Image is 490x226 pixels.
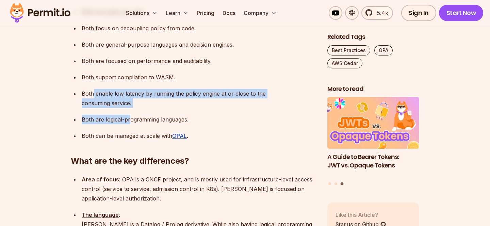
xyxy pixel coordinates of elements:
a: Sign In [401,5,436,21]
p: Both are general-purpose languages and decision engines. [82,40,316,49]
a: OPA [374,45,393,55]
button: Go to slide 1 [328,182,331,185]
button: Go to slide 2 [334,182,337,185]
button: Solutions [123,6,160,20]
p: Both focus on decoupling policy from code. [82,23,316,33]
span: 5.4k [373,9,388,17]
a: OPAL [172,132,187,139]
button: Go to slide 3 [340,182,343,185]
a: Start Now [439,5,484,21]
li: 3 of 3 [327,97,419,178]
a: AWS Cedar [327,58,362,68]
img: A Guide to Bearer Tokens: JWT vs. Opaque Tokens [327,97,419,149]
h2: What are the key differences? [71,128,316,166]
h2: Related Tags [327,33,419,41]
h3: A Guide to Bearer Tokens: JWT vs. Opaque Tokens [327,153,419,170]
button: Company [241,6,279,20]
p: Both are logical-programming languages. [82,115,316,124]
p: Both enable low latency by running the policy engine at or close to the consuming service. [82,89,316,108]
p: Both are focused on performance and auditability. [82,56,316,66]
h2: More to read [327,85,419,93]
p: Both can be managed at scale with . [82,131,316,141]
p: Both support compilation to WASM. [82,72,316,82]
strong: The language [82,211,119,218]
button: Learn [163,6,191,20]
p: : OPA is a CNCF project, and is mostly used for infrastructure-level access control (service to s... [82,175,316,203]
div: Posts [327,97,419,187]
a: 5.4k [361,6,393,20]
img: Permit logo [7,1,73,25]
a: Best Practices [327,45,370,55]
strong: Area of focus [82,176,119,183]
p: Like this Article? [336,211,386,219]
a: Pricing [194,6,217,20]
a: Docs [220,6,238,20]
a: A Guide to Bearer Tokens: JWT vs. Opaque TokensA Guide to Bearer Tokens: JWT vs. Opaque Tokens [327,97,419,178]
